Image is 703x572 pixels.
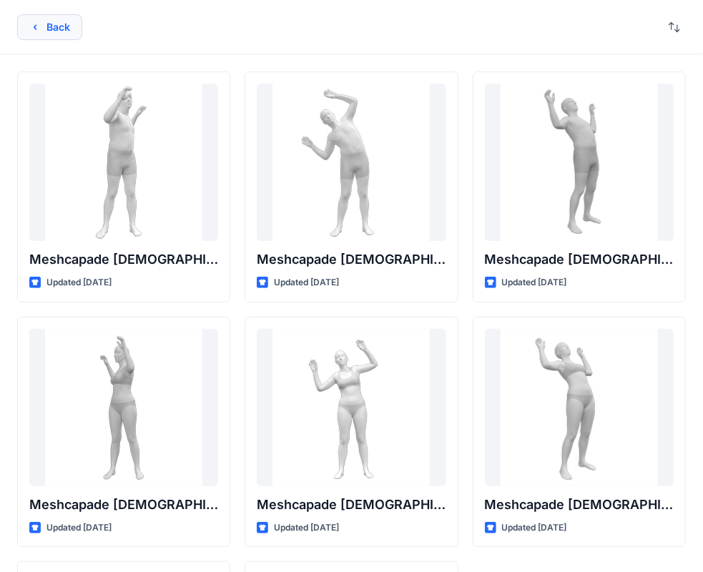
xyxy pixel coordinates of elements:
a: Meshcapade Female Bend Side to Side Animation [257,329,446,486]
p: Meshcapade [DEMOGRAPHIC_DATA] Stretch Side To Side Animation [29,250,218,270]
p: Meshcapade [DEMOGRAPHIC_DATA] Bend Side To Side Animation [257,250,446,270]
p: Meshcapade [DEMOGRAPHIC_DATA] Bend Forward To Back Animation [485,250,674,270]
p: Updated [DATE] [502,275,567,290]
a: Meshcapade Female Bend Forward to Back Animation [485,329,674,486]
p: Updated [DATE] [46,275,112,290]
a: Meshcapade Female Stretch Side To Side Animation [29,329,218,486]
a: Meshcapade Male Bend Side To Side Animation [257,84,446,241]
p: Updated [DATE] [502,521,567,536]
p: Meshcapade [DEMOGRAPHIC_DATA] Bend Forward to Back Animation [485,495,674,515]
p: Meshcapade [DEMOGRAPHIC_DATA] Stretch Side To Side Animation [29,495,218,515]
a: Meshcapade Male Bend Forward To Back Animation [485,84,674,241]
a: Meshcapade Male Stretch Side To Side Animation [29,84,218,241]
p: Meshcapade [DEMOGRAPHIC_DATA] Bend Side to Side Animation [257,495,446,515]
p: Updated [DATE] [274,275,339,290]
p: Updated [DATE] [46,521,112,536]
p: Updated [DATE] [274,521,339,536]
button: Back [17,14,82,40]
